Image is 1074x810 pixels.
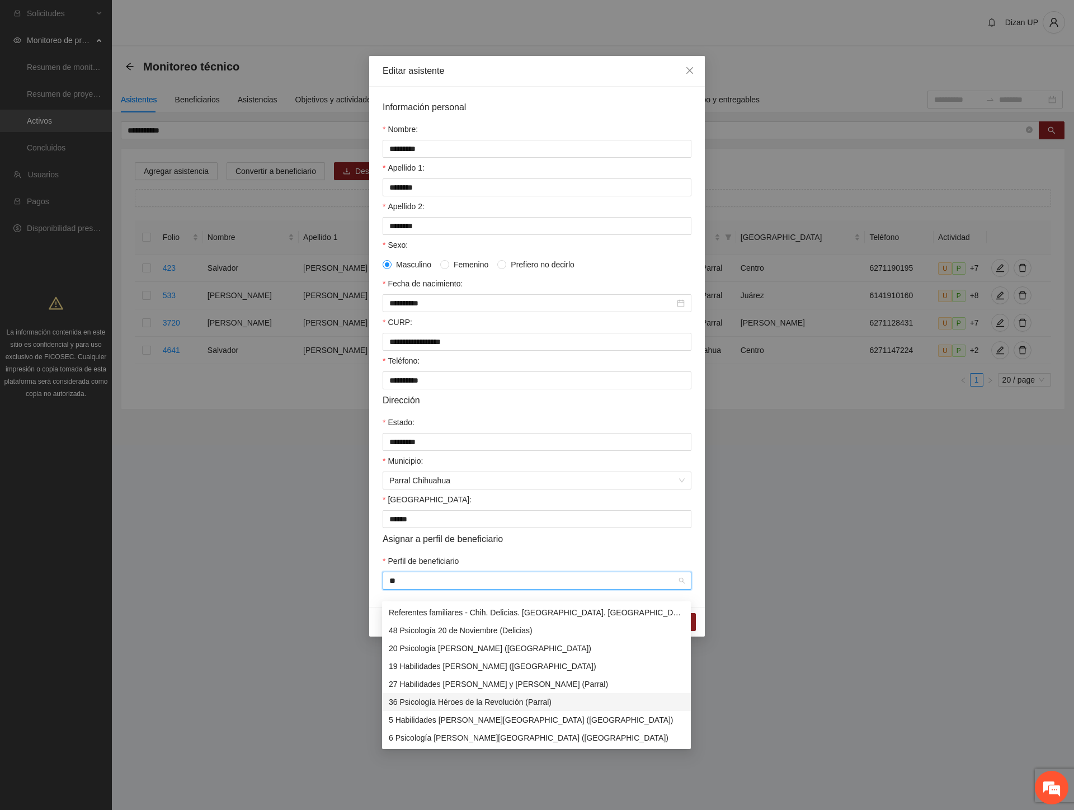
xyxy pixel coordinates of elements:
[389,714,684,726] div: 5 Habilidades [PERSON_NAME][GEOGRAPHIC_DATA] ([GEOGRAPHIC_DATA])
[389,297,675,309] input: Fecha de nacimiento:
[383,532,503,546] span: Asignar a perfil de beneficiario
[383,510,691,528] input: Colonia:
[383,123,418,135] label: Nombre:
[383,333,691,351] input: CURP:
[389,732,684,744] div: 6 Psicología [PERSON_NAME][GEOGRAPHIC_DATA] ([GEOGRAPHIC_DATA])
[389,696,684,708] div: 36 Psicología Héroes de la Revolución (Parral)
[58,57,188,72] div: Chatee con nosotros ahora
[382,675,691,693] div: 27 Habilidades José María Morelos y Pavón (Parral)
[506,258,579,271] span: Prefiero no decirlo
[383,100,466,114] span: Información personal
[183,6,210,32] div: Minimizar ventana de chat en vivo
[389,606,684,619] div: Referentes familiares - Chih. Delicias. [GEOGRAPHIC_DATA]. [GEOGRAPHIC_DATA]
[383,162,425,174] label: Apellido 1:
[383,200,425,213] label: Apellido 2:
[389,678,684,690] div: 27 Habilidades [PERSON_NAME] y [PERSON_NAME] (Parral)
[383,316,412,328] label: CURP:
[383,65,691,77] div: Editar asistente
[383,555,459,567] label: Perfil de beneficiario
[383,217,691,235] input: Apellido 2:
[383,493,472,506] label: Colonia:
[392,258,436,271] span: Masculino
[6,305,213,345] textarea: Escriba su mensaje y pulse “Intro”
[383,239,408,251] label: Sexo:
[65,149,154,262] span: Estamos en línea.
[389,624,684,637] div: 48 Psicología 20 de Noviembre (Delicias)
[389,472,685,489] span: Parral Chihuahua
[389,660,684,672] div: 19 Habilidades [PERSON_NAME] ([GEOGRAPHIC_DATA])
[675,56,705,86] button: Close
[449,258,493,271] span: Femenino
[383,178,691,196] input: Apellido 1:
[383,455,423,467] label: Municipio:
[685,66,694,75] span: close
[382,711,691,729] div: 5 Habilidades Práxedis G. Guerrero (Chihuahua)
[389,572,677,589] input: Perfil de beneficiario
[383,371,691,389] input: Teléfono:
[383,433,691,451] input: Estado:
[389,642,684,654] div: 20 Psicología [PERSON_NAME] ([GEOGRAPHIC_DATA])
[383,277,463,290] label: Fecha de nacimiento:
[382,604,691,621] div: Referentes familiares - Chih. Delicias. Matamoros. Parral
[383,355,420,367] label: Teléfono:
[383,393,420,407] span: Dirección
[382,693,691,711] div: 36 Psicología Héroes de la Revolución (Parral)
[382,621,691,639] div: 48 Psicología 20 de Noviembre (Delicias)
[383,416,414,428] label: Estado:
[383,140,691,158] input: Nombre:
[382,729,691,747] div: 6 Psicología Práxedis G. Guerrero (Chihuahua)
[382,657,691,675] div: 19 Habilidades José Dolores Palomino (Chihuahua)
[382,639,691,657] div: 20 Psicología José Dolores Palomino (Chihuahua)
